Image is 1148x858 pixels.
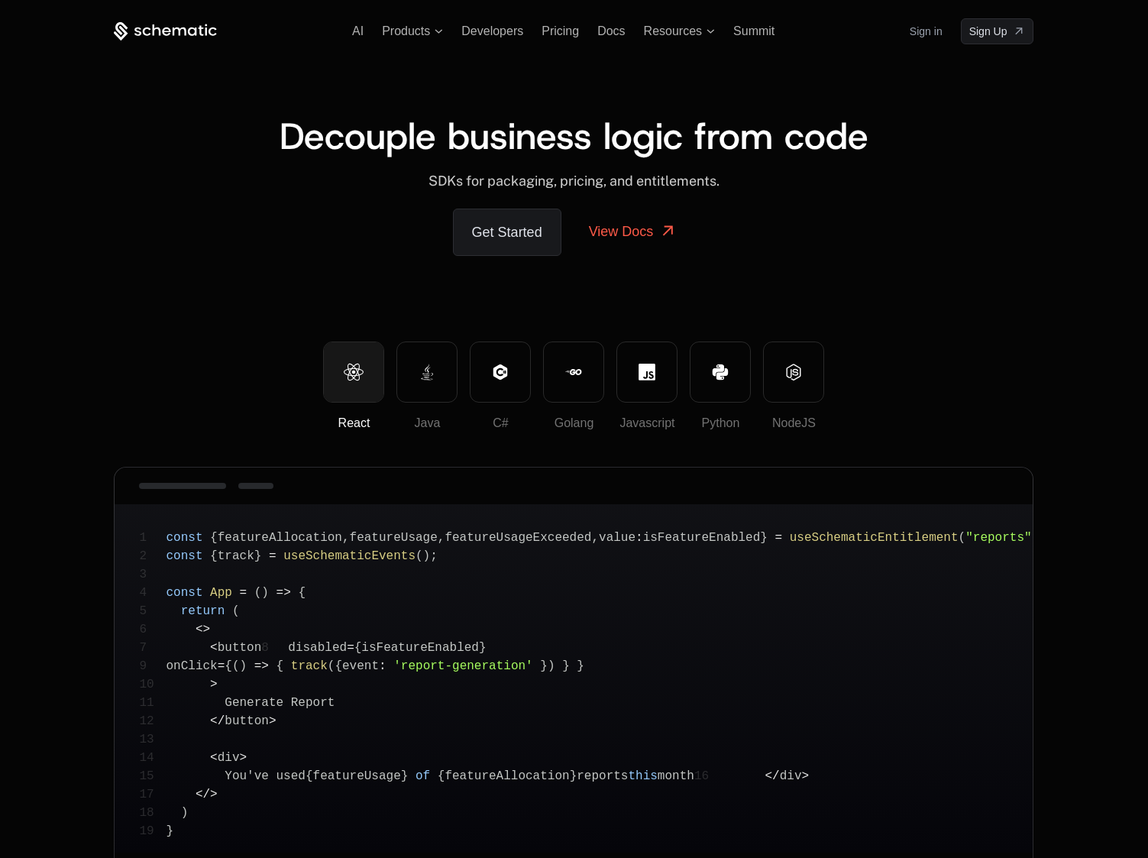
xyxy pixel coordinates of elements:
span: ; [430,549,438,563]
span: ( [254,586,262,600]
span: 16 [694,767,721,785]
span: < [196,788,203,801]
span: event [342,659,379,673]
div: Python [690,414,750,432]
span: 9 [139,657,166,675]
button: Python [690,342,751,403]
a: Pricing [542,24,579,37]
span: Report [291,696,335,710]
span: ( [416,549,423,563]
span: return [181,604,225,618]
span: } [760,531,768,545]
span: onClick [166,659,217,673]
div: Golang [544,414,603,432]
span: > [269,714,276,728]
div: Java [397,414,457,432]
span: 4 [139,584,166,602]
a: [object Object] [961,18,1034,44]
span: track [291,659,328,673]
span: = [347,641,354,655]
a: AI [352,24,364,37]
span: 17 [139,785,166,804]
span: { [306,769,313,783]
span: , [438,531,445,545]
span: = [240,586,247,600]
span: 3 [139,565,166,584]
a: Developers [461,24,523,37]
span: div [780,769,802,783]
span: < [210,641,218,655]
span: } [540,659,548,673]
span: < [196,623,203,636]
span: 1 [139,529,166,547]
span: > [210,788,218,801]
span: featureUsageExceeded [445,531,591,545]
span: > [240,751,247,765]
span: ) [548,659,555,673]
span: 've used [247,769,306,783]
span: { [225,659,232,673]
span: 2 [139,547,166,565]
span: You [225,769,247,783]
div: NodeJS [764,414,823,432]
span: 18 [139,804,166,822]
span: { [354,641,362,655]
a: Sign in [910,19,943,44]
span: / [772,769,780,783]
span: Decouple business logic from code [280,112,868,160]
button: C# [470,342,531,403]
span: SDKs for packaging, pricing, and entitlements. [428,173,720,189]
span: 19 [139,822,166,840]
button: React [323,342,384,403]
span: 14 [139,749,166,767]
span: > [210,678,218,691]
span: > [802,769,810,783]
a: Docs [597,24,625,37]
span: ( [959,531,966,545]
div: React [324,414,383,432]
span: 13 [139,730,166,749]
span: { [210,549,218,563]
span: featureUsage [350,531,438,545]
span: Sign Up [969,24,1007,39]
span: 6 [139,620,166,639]
button: Golang [543,342,604,403]
span: ( [232,659,240,673]
span: 12 [139,712,166,730]
a: Summit [733,24,774,37]
span: "reports" [965,531,1031,545]
span: useSchematicEvents [283,549,416,563]
span: { [438,769,445,783]
span: } [570,769,577,783]
span: : [635,531,643,545]
span: ) [240,659,247,673]
span: of [416,769,430,783]
span: 8 [261,639,288,657]
span: } [401,769,409,783]
div: C# [471,414,530,432]
span: 5 [139,602,166,620]
span: month [658,769,694,783]
button: Javascript [616,342,677,403]
span: const [166,586,202,600]
span: featureAllocation [445,769,569,783]
span: / [203,788,211,801]
span: = [269,549,276,563]
span: featureAllocation [218,531,342,545]
span: button [225,714,269,728]
span: Generate [225,696,283,710]
span: const [166,531,202,545]
span: { [335,659,342,673]
span: } [166,824,173,838]
a: View Docs [571,209,696,254]
span: = [775,531,783,545]
span: const [166,549,202,563]
div: Javascript [617,414,677,432]
span: } [577,659,584,673]
span: value [599,531,635,545]
span: = [218,659,225,673]
span: { [276,659,284,673]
